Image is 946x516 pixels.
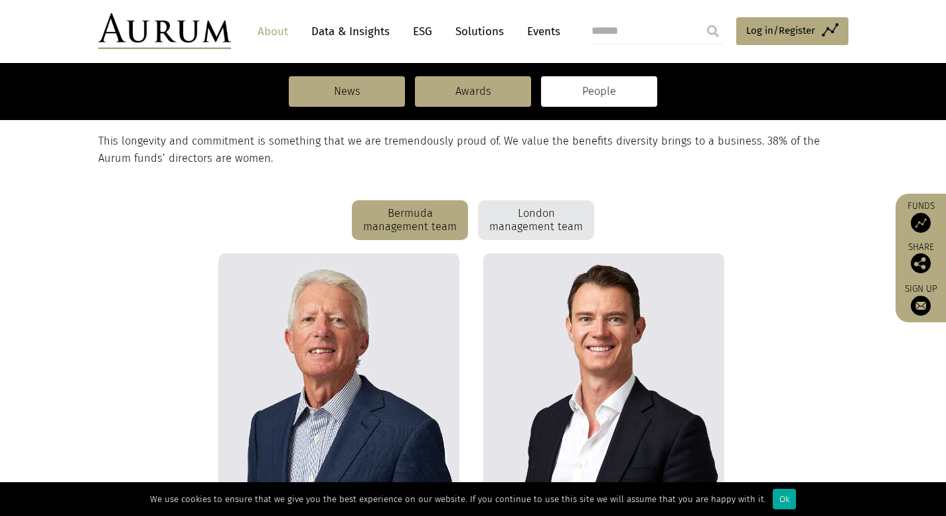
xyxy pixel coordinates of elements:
a: Data & Insights [305,19,396,44]
input: Submit [700,18,726,44]
a: Sign up [902,283,939,316]
img: Access Funds [911,213,931,233]
span: Log in/Register [746,23,815,38]
img: Share this post [911,253,931,273]
div: Ok [773,489,796,509]
a: Events [520,19,560,44]
img: Sign up to our newsletter [911,296,931,316]
a: ESG [406,19,439,44]
div: Bermuda management team [352,200,468,240]
div: Share [902,243,939,273]
a: News [289,76,405,107]
a: About [251,19,295,44]
a: Log in/Register [736,17,848,45]
a: Awards [415,76,531,107]
p: This longevity and commitment is something that we are tremendously proud of. We value the benefi... [98,133,845,168]
a: Solutions [449,19,511,44]
a: Funds [902,200,939,233]
div: London management team [478,200,594,240]
a: People [541,76,657,107]
img: Aurum [98,13,231,49]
